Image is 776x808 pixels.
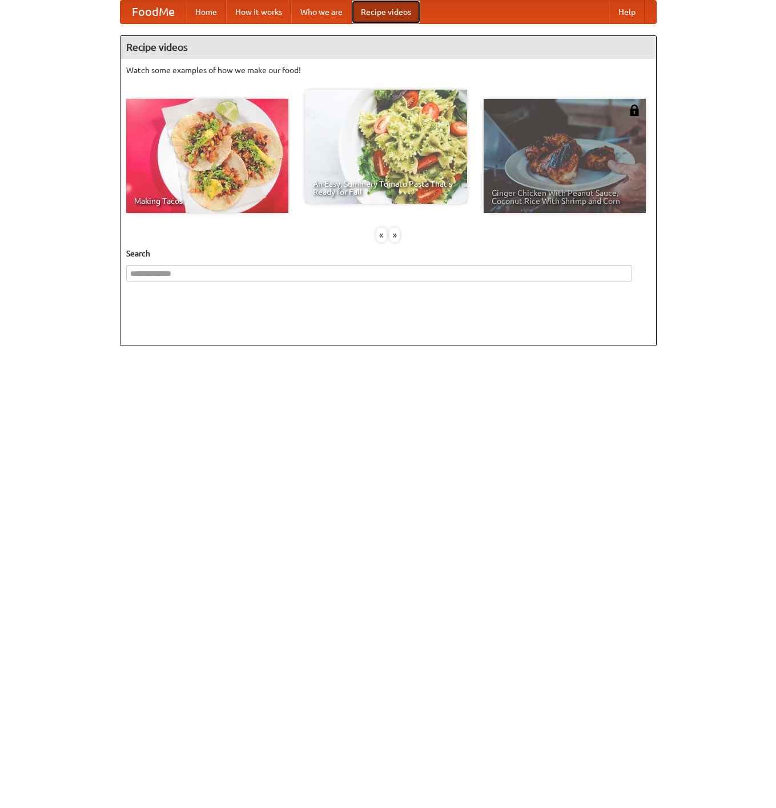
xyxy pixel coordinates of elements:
a: Home [186,1,226,23]
img: 483408.png [629,104,640,116]
p: Watch some examples of how we make our food! [126,65,650,76]
div: « [376,228,387,242]
h4: Recipe videos [120,36,656,59]
a: Recipe videos [352,1,420,23]
a: FoodMe [120,1,186,23]
div: » [389,228,400,242]
span: Making Tacos [134,197,280,205]
a: Making Tacos [126,99,288,213]
a: Who we are [291,1,352,23]
span: An Easy, Summery Tomato Pasta That's Ready for Fall [313,180,459,196]
a: An Easy, Summery Tomato Pasta That's Ready for Fall [305,90,467,204]
a: Help [609,1,645,23]
h5: Search [126,248,650,259]
a: How it works [226,1,291,23]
